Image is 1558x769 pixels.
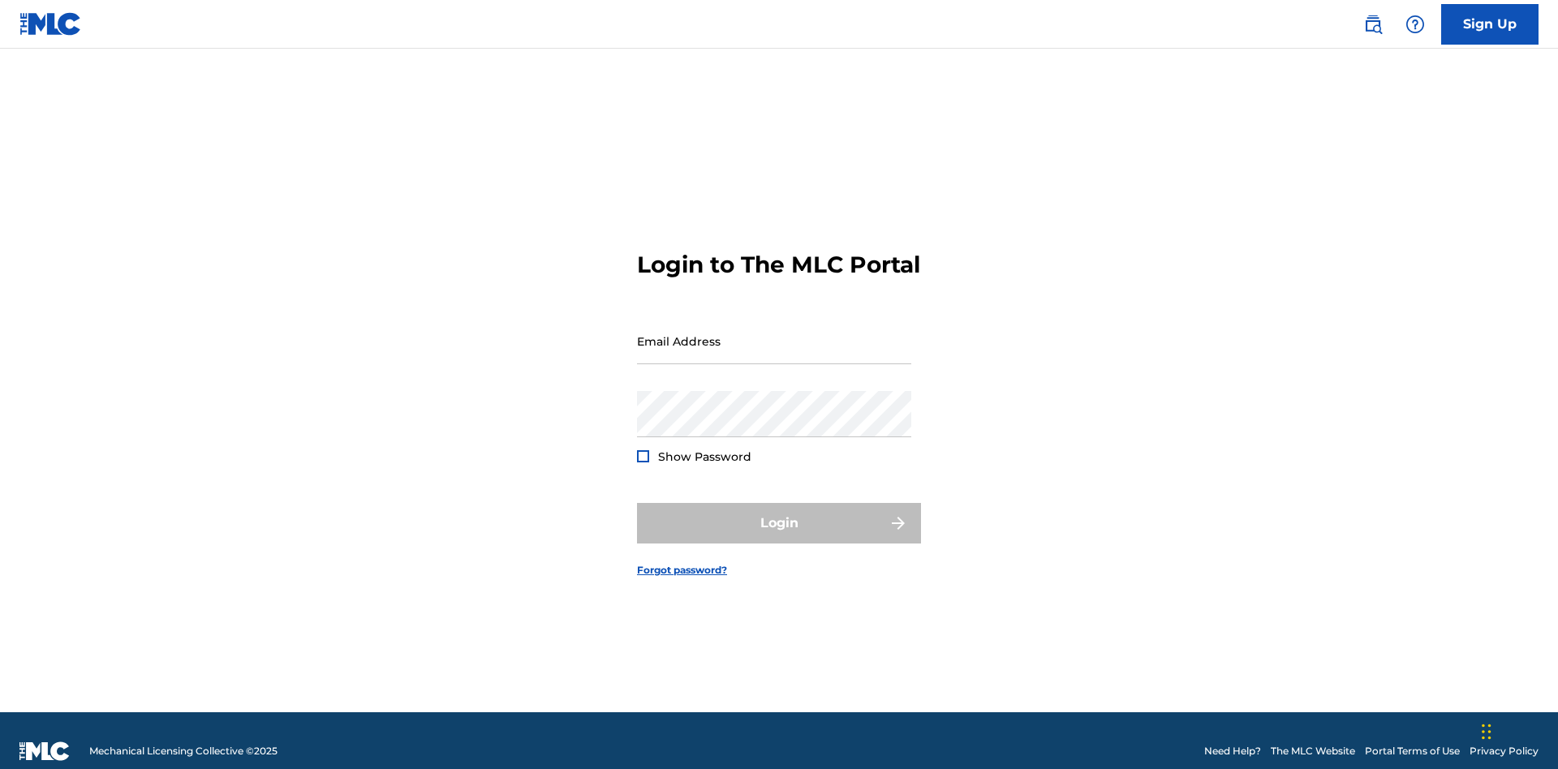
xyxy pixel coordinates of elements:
[1470,744,1539,758] a: Privacy Policy
[89,744,278,758] span: Mechanical Licensing Collective © 2025
[1365,744,1460,758] a: Portal Terms of Use
[1204,744,1261,758] a: Need Help?
[19,741,70,761] img: logo
[1363,15,1383,34] img: search
[637,563,727,578] a: Forgot password?
[1271,744,1355,758] a: The MLC Website
[1441,4,1539,45] a: Sign Up
[658,449,751,464] span: Show Password
[1357,8,1389,41] a: Public Search
[1405,15,1425,34] img: help
[1399,8,1431,41] div: Help
[1482,707,1491,756] div: Drag
[637,251,920,279] h3: Login to The MLC Portal
[1477,691,1558,769] iframe: Chat Widget
[19,12,82,36] img: MLC Logo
